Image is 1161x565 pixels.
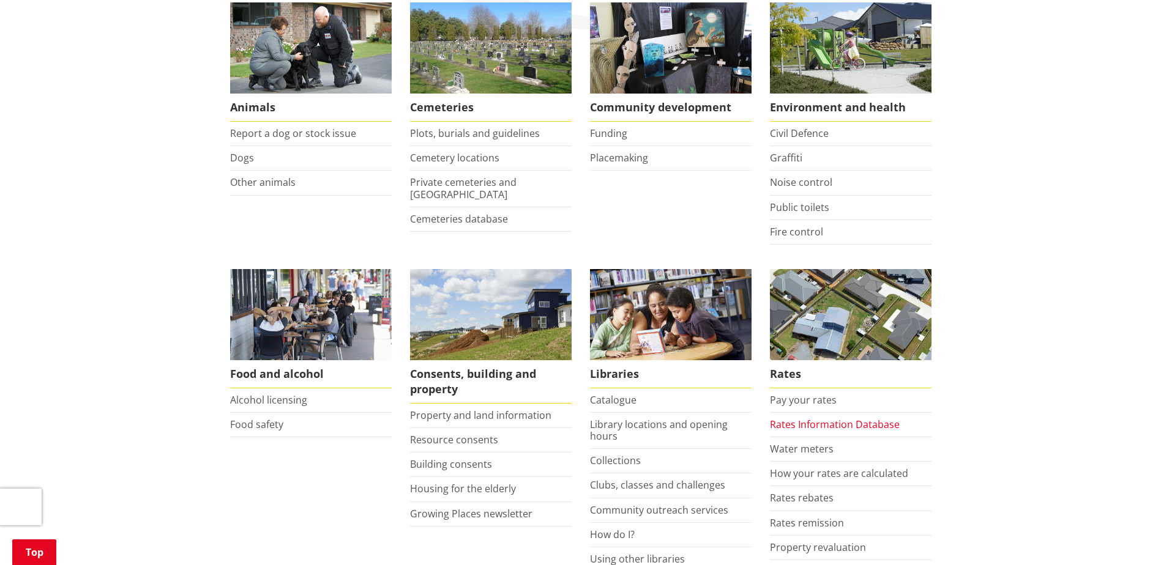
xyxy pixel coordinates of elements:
[410,482,516,495] a: Housing for the elderly
[410,408,551,422] a: Property and land information
[770,418,900,431] a: Rates Information Database
[410,2,572,122] a: Huntly Cemetery Cemeteries
[770,151,802,164] a: Graffiti
[1105,514,1149,558] iframe: Messenger Launcher
[770,2,931,122] a: New housing in Pokeno Environment and health
[230,393,307,407] a: Alcohol licensing
[590,269,752,388] a: Library membership is free to everyone who lives in the Waikato district. Libraries
[770,94,931,122] span: Environment and health
[410,175,517,201] a: Private cemeteries and [GEOGRAPHIC_DATA]
[590,393,636,407] a: Catalogue
[770,201,829,214] a: Public toilets
[770,360,931,388] span: Rates
[230,269,392,388] a: Food and Alcohol in the Waikato Food and alcohol
[770,516,844,530] a: Rates remission
[410,507,532,520] a: Growing Places newsletter
[770,541,866,554] a: Property revaluation
[770,467,908,480] a: How your rates are calculated
[410,457,492,471] a: Building consents
[230,360,392,388] span: Food and alcohol
[410,151,499,164] a: Cemetery locations
[590,269,752,360] img: Waikato District Council libraries
[410,269,572,360] img: Land and property thumbnail
[590,503,728,517] a: Community outreach services
[230,175,296,189] a: Other animals
[770,175,832,189] a: Noise control
[230,94,392,122] span: Animals
[230,151,254,164] a: Dogs
[410,94,572,122] span: Cemeteries
[770,442,834,456] a: Water meters
[770,269,931,360] img: Rates-thumbnail
[770,225,823,238] a: Fire control
[410,269,572,404] a: New Pokeno housing development Consents, building and property
[590,528,635,541] a: How do I?
[770,2,931,94] img: New housing in Pokeno
[230,2,392,122] a: Waikato District Council Animal Control team Animals
[230,418,283,431] a: Food safety
[230,127,356,140] a: Report a dog or stock issue
[12,539,56,565] a: Top
[410,2,572,94] img: Huntly Cemetery
[410,433,498,446] a: Resource consents
[590,360,752,388] span: Libraries
[230,269,392,360] img: Food and Alcohol in the Waikato
[410,127,540,140] a: Plots, burials and guidelines
[770,393,837,407] a: Pay your rates
[590,2,752,94] img: Matariki Travelling Suitcase Art Exhibition
[770,269,931,388] a: Pay your rates online Rates
[590,418,728,443] a: Library locations and opening hours
[410,360,572,404] span: Consents, building and property
[590,454,641,467] a: Collections
[590,478,725,492] a: Clubs, classes and challenges
[590,94,752,122] span: Community development
[590,2,752,122] a: Matariki Travelling Suitcase Art Exhibition Community development
[770,127,829,140] a: Civil Defence
[590,127,627,140] a: Funding
[590,151,648,164] a: Placemaking
[410,212,508,226] a: Cemeteries database
[230,2,392,94] img: Animal Control
[770,491,834,504] a: Rates rebates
